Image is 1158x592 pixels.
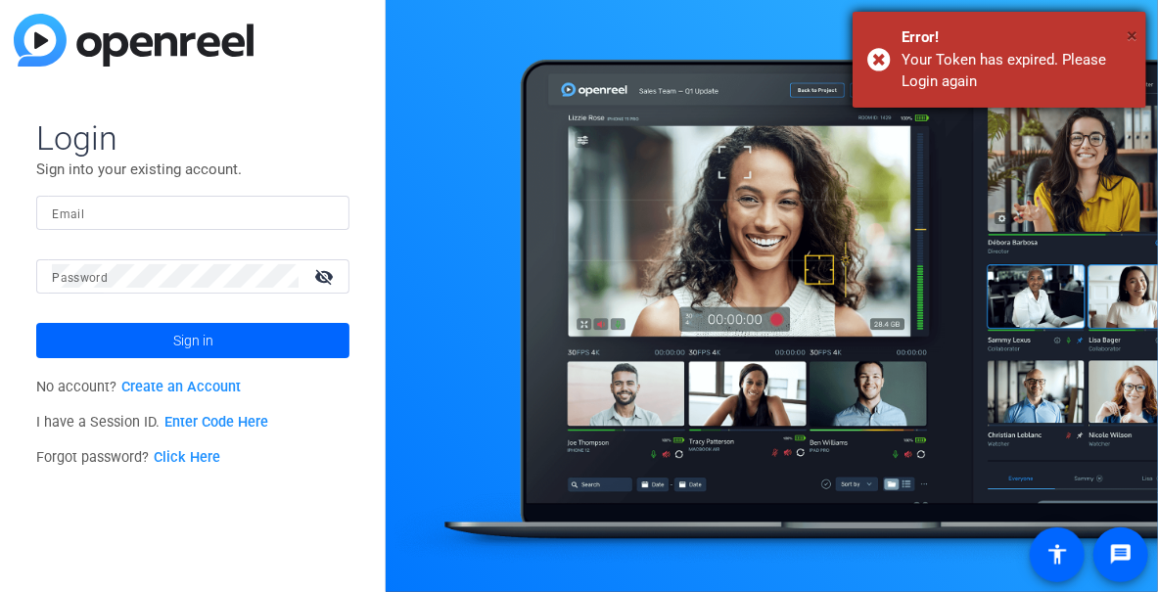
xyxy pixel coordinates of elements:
[902,49,1132,93] div: Your Token has expired. Please Login again
[1045,543,1069,567] mat-icon: accessibility
[36,117,349,159] span: Login
[1109,543,1133,567] mat-icon: message
[36,449,220,466] span: Forgot password?
[164,414,268,431] a: Enter Code Here
[1127,23,1137,47] span: ×
[1127,21,1137,50] button: Close
[121,379,241,395] a: Create an Account
[52,207,84,221] mat-label: Email
[14,14,254,67] img: blue-gradient.svg
[52,271,108,285] mat-label: Password
[36,379,241,395] span: No account?
[902,26,1132,49] div: Error!
[302,262,349,291] mat-icon: visibility_off
[36,159,349,180] p: Sign into your existing account.
[52,201,334,224] input: Enter Email Address
[36,414,268,431] span: I have a Session ID.
[36,323,349,358] button: Sign in
[173,316,213,365] span: Sign in
[154,449,220,466] a: Click Here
